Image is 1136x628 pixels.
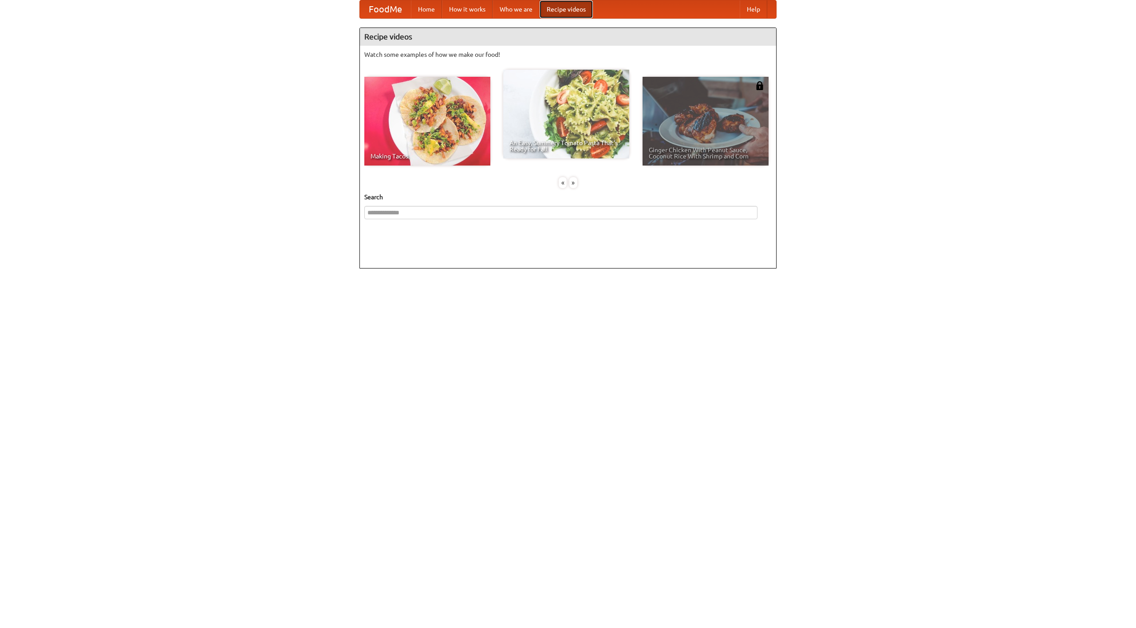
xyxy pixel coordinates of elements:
a: Who we are [493,0,540,18]
span: An Easy, Summery Tomato Pasta That's Ready for Fall [509,140,623,152]
h5: Search [364,193,772,201]
a: Recipe videos [540,0,593,18]
a: FoodMe [360,0,411,18]
a: Home [411,0,442,18]
div: « [559,177,567,188]
a: Help [740,0,767,18]
div: » [569,177,577,188]
span: Making Tacos [371,153,484,159]
h4: Recipe videos [360,28,776,46]
a: Making Tacos [364,77,490,166]
a: An Easy, Summery Tomato Pasta That's Ready for Fall [503,70,629,158]
p: Watch some examples of how we make our food! [364,50,772,59]
img: 483408.png [755,81,764,90]
a: How it works [442,0,493,18]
